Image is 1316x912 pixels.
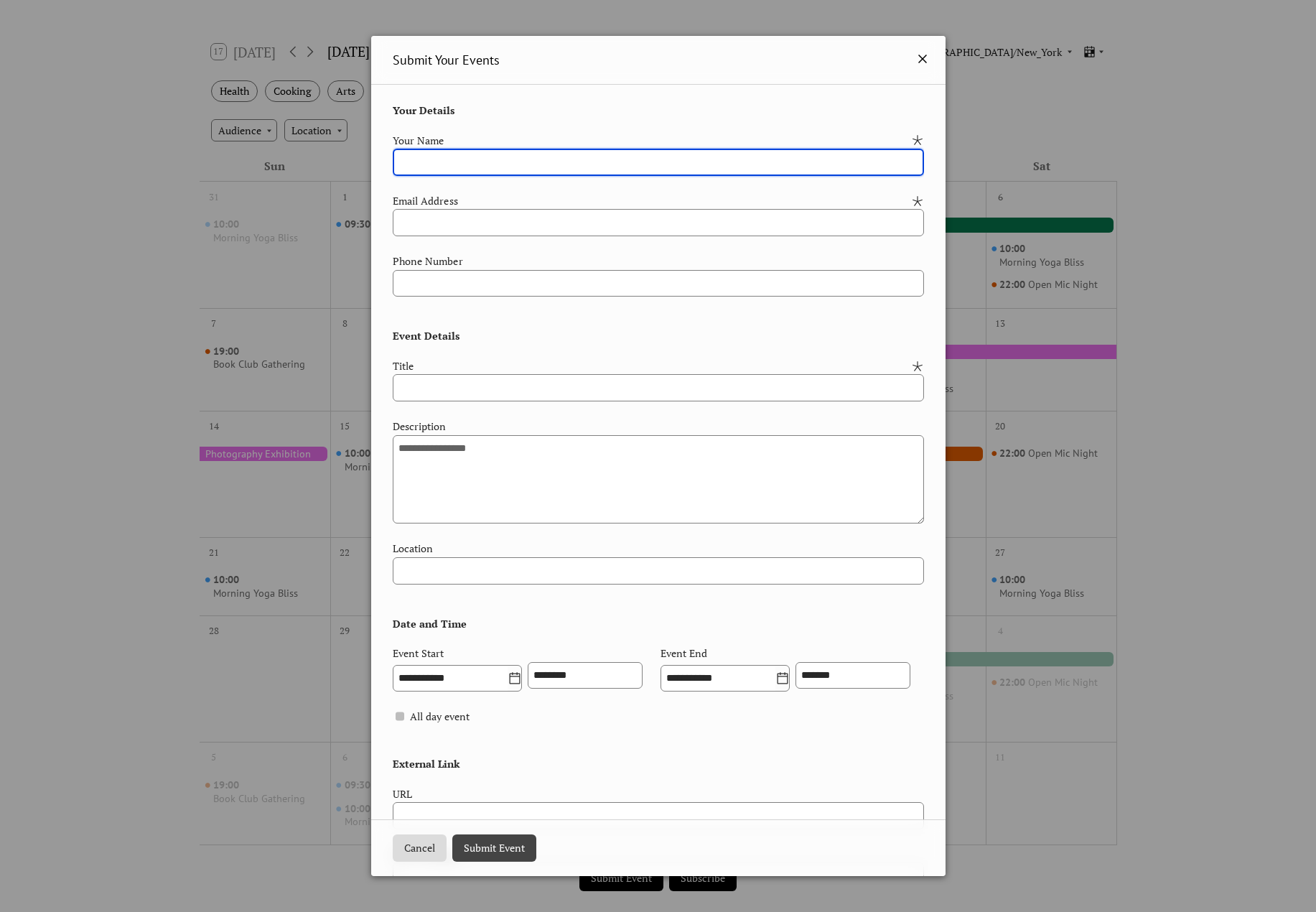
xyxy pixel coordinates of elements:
[393,602,467,632] span: Date and Time
[393,133,908,149] div: Your Name
[393,541,921,557] div: Location
[452,834,536,862] button: Submit Event
[393,103,455,118] span: Your Details
[393,253,921,269] div: Phone Number
[393,193,908,209] div: Email Address
[393,419,921,434] div: Description
[393,314,460,344] span: Event Details
[410,709,470,725] span: All day event
[393,742,459,772] span: External Link
[393,50,500,70] span: Submit Your Events
[393,358,908,374] div: Title
[393,834,447,862] button: Cancel
[661,646,708,661] div: Event End
[393,786,921,802] div: URL
[393,646,444,661] div: Event Start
